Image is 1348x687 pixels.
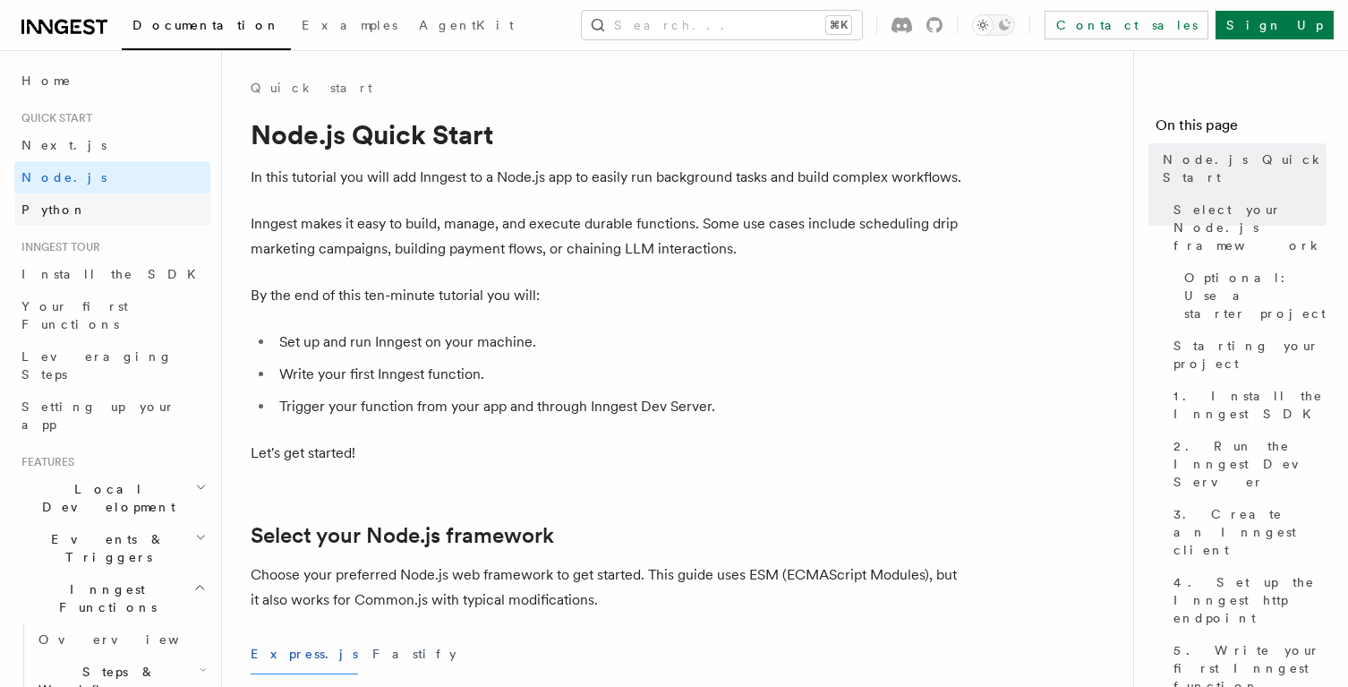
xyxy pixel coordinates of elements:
[1216,11,1334,39] a: Sign Up
[21,138,107,152] span: Next.js
[408,5,525,48] a: AgentKit
[1166,380,1327,430] a: 1. Install the Inngest SDK
[1166,193,1327,262] a: Select your Node.js framework
[14,111,92,125] span: Quick start
[21,202,87,217] span: Python
[1173,387,1327,423] span: 1. Install the Inngest SDK
[1173,337,1327,373] span: Starting your project
[38,632,223,647] span: Overview
[14,391,210,441] a: Setting up your app
[21,170,107,185] span: Node.js
[14,161,210,193] a: Node.js
[251,634,358,674] button: Express.js
[14,129,210,161] a: Next.js
[1163,150,1327,186] span: Node.js Quick Start
[14,290,210,340] a: Your first Functions
[1184,269,1327,322] span: Optional: Use a starter project
[302,18,397,32] span: Examples
[1166,566,1327,634] a: 4. Set up the Inngest http endpoint
[1166,498,1327,566] a: 3. Create an Inngest client
[419,18,514,32] span: AgentKit
[14,64,210,97] a: Home
[1177,262,1327,330] a: Optional: Use a starter project
[21,399,175,432] span: Setting up your app
[1173,201,1327,254] span: Select your Node.js framework
[14,473,210,523] button: Local Development
[14,340,210,391] a: Leveraging Steps
[1166,430,1327,498] a: 2. Run the Inngest Dev Server
[14,530,195,566] span: Events & Triggers
[251,562,967,613] p: Choose your preferred Node.js web framework to get started. This guide uses ESM (ECMAScript Modul...
[21,72,72,90] span: Home
[14,580,193,616] span: Inngest Functions
[14,480,195,516] span: Local Development
[21,349,173,382] span: Leveraging Steps
[14,455,74,469] span: Features
[372,634,456,674] button: Fastify
[1156,115,1327,143] h4: On this page
[14,193,210,226] a: Python
[274,362,967,387] li: Write your first Inngest function.
[14,573,210,623] button: Inngest Functions
[251,79,372,97] a: Quick start
[21,267,207,281] span: Install the SDK
[1173,437,1327,491] span: 2. Run the Inngest Dev Server
[251,211,967,262] p: Inngest makes it easy to build, manage, and execute durable functions. Some use cases include sch...
[31,623,210,656] a: Overview
[1166,330,1327,380] a: Starting your project
[251,441,967,466] p: Let's get started!
[132,18,280,32] span: Documentation
[14,258,210,290] a: Install the SDK
[274,330,967,355] li: Set up and run Inngest on your machine.
[1173,505,1327,559] span: 3. Create an Inngest client
[122,5,291,50] a: Documentation
[274,394,967,419] li: Trigger your function from your app and through Inngest Dev Server.
[826,16,851,34] kbd: ⌘K
[14,523,210,573] button: Events & Triggers
[251,283,967,308] p: By the end of this ten-minute tutorial you will:
[1173,573,1327,627] span: 4. Set up the Inngest http endpoint
[251,118,967,150] h1: Node.js Quick Start
[1156,143,1327,193] a: Node.js Quick Start
[972,14,1015,36] button: Toggle dark mode
[1045,11,1208,39] a: Contact sales
[21,299,128,331] span: Your first Functions
[14,240,100,254] span: Inngest tour
[251,523,554,548] a: Select your Node.js framework
[291,5,408,48] a: Examples
[251,165,967,190] p: In this tutorial you will add Inngest to a Node.js app to easily run background tasks and build c...
[582,11,862,39] button: Search...⌘K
